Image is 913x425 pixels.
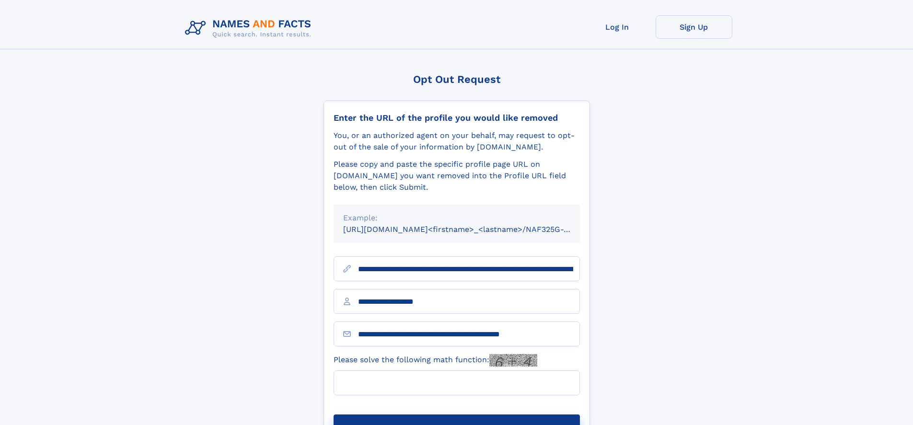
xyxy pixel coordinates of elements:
[343,212,570,224] div: Example:
[579,15,656,39] a: Log In
[343,225,598,234] small: [URL][DOMAIN_NAME]<firstname>_<lastname>/NAF325G-xxxxxxxx
[324,73,590,85] div: Opt Out Request
[334,159,580,193] div: Please copy and paste the specific profile page URL on [DOMAIN_NAME] you want removed into the Pr...
[334,113,580,123] div: Enter the URL of the profile you would like removed
[181,15,319,41] img: Logo Names and Facts
[656,15,732,39] a: Sign Up
[334,354,537,367] label: Please solve the following math function:
[334,130,580,153] div: You, or an authorized agent on your behalf, may request to opt-out of the sale of your informatio...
